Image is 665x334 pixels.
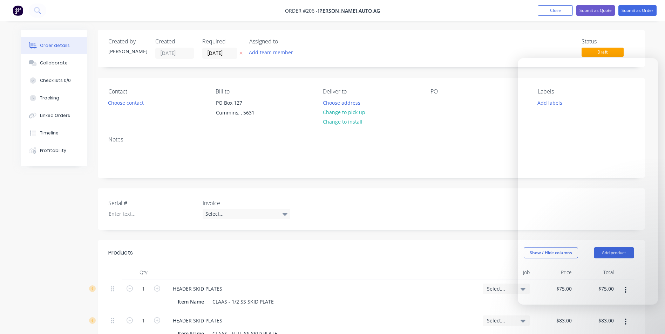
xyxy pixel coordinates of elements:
button: Collaborate [21,54,87,72]
button: Change to install [319,117,366,126]
a: [PERSON_NAME] Auto Ag [318,7,380,14]
span: Select... [487,317,514,324]
div: Timeline [40,130,59,136]
div: Created [155,38,194,45]
iframe: Intercom live chat [518,58,658,305]
div: Contact [108,88,204,95]
button: Profitability [21,142,87,159]
button: Close [538,5,573,16]
div: Assigned to [249,38,319,45]
div: Collaborate [40,60,68,66]
div: Required [202,38,241,45]
div: Products [108,249,133,257]
iframe: Intercom live chat [641,310,658,327]
div: [PERSON_NAME] [108,48,147,55]
div: Qty [122,265,164,279]
div: PO Box 127Cummins, , 5631 [210,98,280,120]
div: Tracking [40,95,59,101]
div: Bill to [216,88,312,95]
span: Order #206 - [285,7,318,14]
span: Select... [487,285,514,292]
div: Checklists 0/0 [40,77,71,84]
button: Add team member [245,48,297,57]
button: Tracking [21,89,87,107]
div: Order details [40,42,70,49]
button: Submit as Order [618,5,657,16]
button: Submit as Quote [576,5,615,16]
div: Deliver to [323,88,419,95]
div: Profitability [40,147,66,154]
button: Checklists 0/0 [21,72,87,89]
button: Choose address [319,98,364,107]
div: HEADER SKID PLATES [167,284,228,294]
div: Select... [203,209,290,219]
div: Created by [108,38,147,45]
div: Job [480,265,532,279]
label: Invoice [203,199,290,207]
div: Linked Orders [40,112,70,119]
label: Serial # [108,199,196,207]
div: Notes [108,136,634,143]
span: Draft [582,48,624,56]
button: Choose contact [104,98,147,107]
div: Cummins, , 5631 [216,108,274,118]
img: Factory [13,5,23,16]
div: CLAAS - 1/2 SS SKID PLATE [210,297,277,307]
div: Item Name [175,297,207,307]
div: PO [430,88,527,95]
div: Status [582,38,634,45]
button: Change to pick up [319,107,369,117]
button: Add team member [249,48,297,57]
div: HEADER SKID PLATES [167,315,228,326]
button: Linked Orders [21,107,87,124]
div: PO Box 127 [216,98,274,108]
button: Timeline [21,124,87,142]
button: Order details [21,37,87,54]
